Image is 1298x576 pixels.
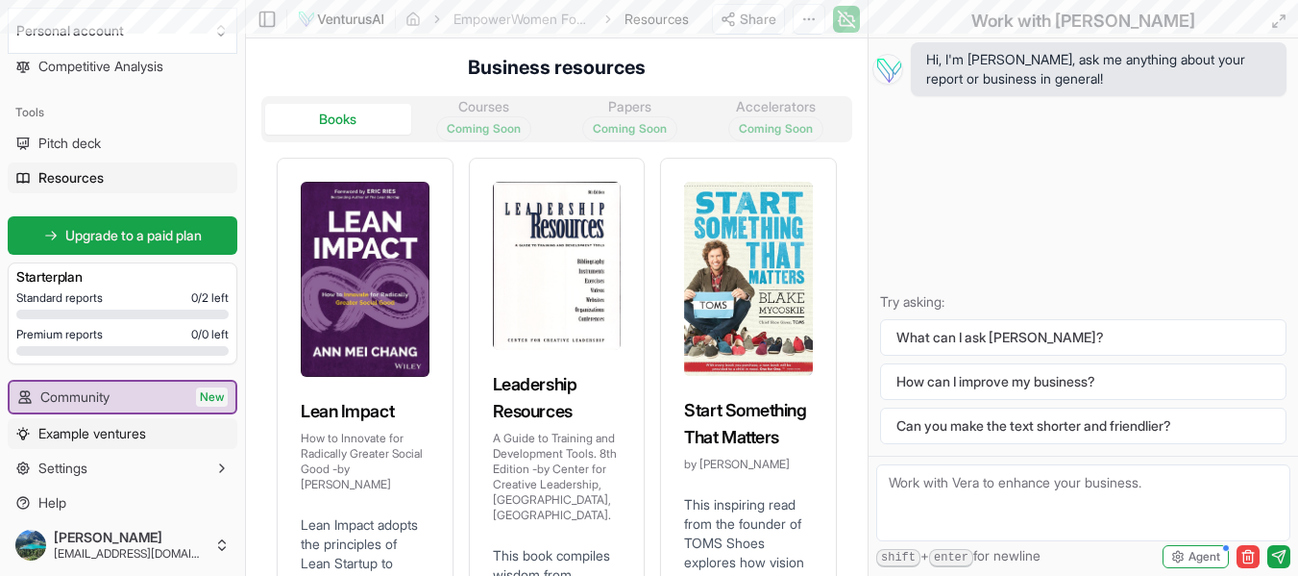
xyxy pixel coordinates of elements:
span: 0 / 0 left [191,327,229,342]
p: How to Innovate for Radically Greater Social Good - by [PERSON_NAME] [301,431,429,492]
h3: Lean Impact [301,398,429,425]
img: Vera [872,54,903,85]
p: A Guide to Training and Development Tools. 8th Edition - by Center for Creative Leadership, [GEOG... [493,431,622,523]
h3: Starter plan [16,267,229,287]
h3: Start Something That Matters [684,397,813,451]
button: Can you make the text shorter and friendlier? [880,408,1286,444]
img: Leadership Resources [493,182,622,350]
span: [PERSON_NAME] [54,529,207,546]
span: Community [40,388,110,407]
span: Standard reports [16,290,103,306]
kbd: shift [876,549,920,567]
span: New [196,388,228,407]
span: Premium reports [16,327,103,342]
button: What can I ask [PERSON_NAME]? [880,319,1286,356]
p: by [PERSON_NAME] [684,457,813,472]
span: Pitch deck [38,134,101,153]
img: ACg8ocKKisR3M9JTKe8m2KXlptEKaYuTUrmeo_OhKMt_nRidGOclFqVD=s96-c [15,530,46,561]
span: Agent [1188,549,1220,564]
a: Pitch deck [8,128,237,159]
span: Example ventures [38,424,146,443]
span: Hi, I'm [PERSON_NAME], ask me anything about your report or business in general! [926,50,1271,88]
a: Upgrade to a paid plan [8,216,237,255]
div: Tools [8,97,237,128]
img: Start Something That Matters [684,182,813,376]
span: Resources [38,168,104,188]
a: Example ventures [8,418,237,449]
span: Competitive Analysis [38,57,163,76]
span: Upgrade to a paid plan [65,226,202,245]
span: 0 / 2 left [191,290,229,306]
span: + for newline [876,546,1041,567]
span: Help [38,493,66,513]
div: Books [319,110,356,129]
h3: Leadership Resources [493,371,622,425]
p: Try asking: [880,292,1286,312]
button: Agent [1163,545,1229,568]
span: [EMAIL_ADDRESS][DOMAIN_NAME] [54,546,207,562]
button: Settings [8,453,237,484]
img: Lean Impact [301,182,429,377]
a: Competitive Analysis [8,51,237,82]
button: [PERSON_NAME][EMAIL_ADDRESS][DOMAIN_NAME] [8,522,237,568]
kbd: enter [929,549,973,567]
a: Resources [8,163,237,193]
span: Settings [38,459,87,478]
button: How can I improve my business? [880,363,1286,400]
a: Help [8,488,237,518]
a: CommunityNew [10,382,235,413]
h4: Business resources [246,38,868,81]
